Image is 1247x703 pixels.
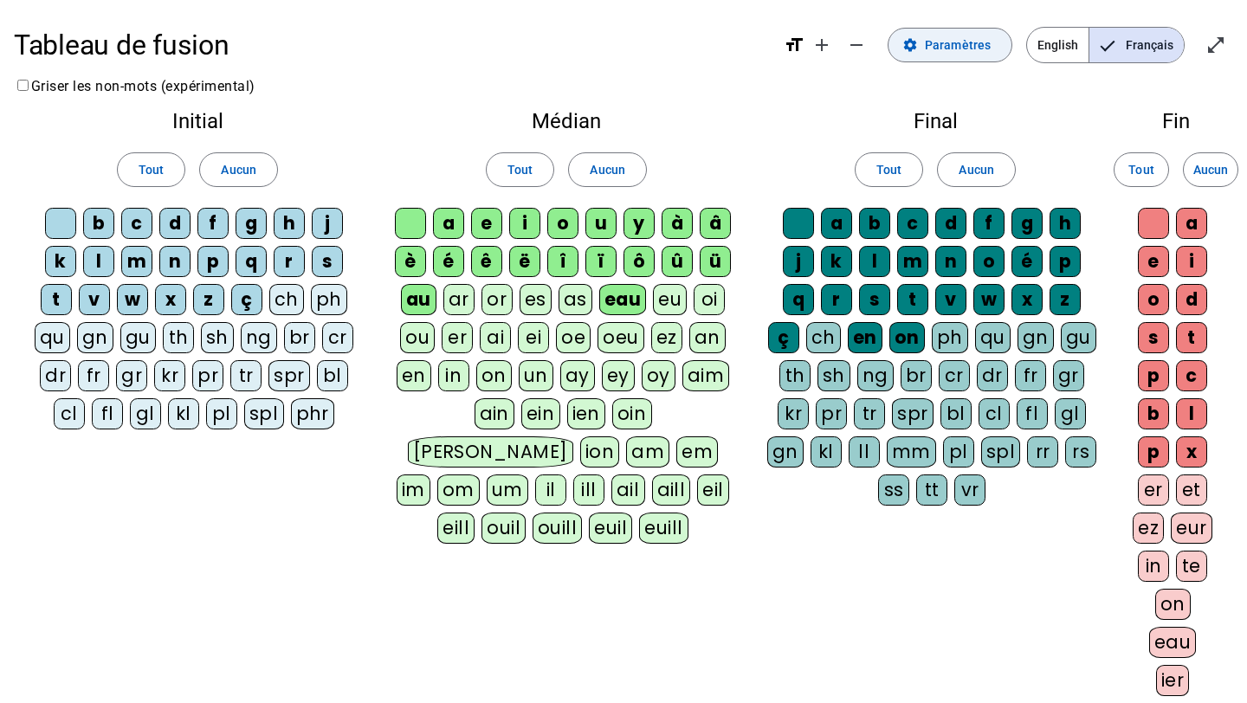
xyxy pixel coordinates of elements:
[395,246,426,277] div: è
[35,322,70,353] div: qu
[859,284,890,315] div: s
[92,398,123,429] div: fl
[954,474,985,506] div: vr
[602,360,635,391] div: ey
[821,208,852,239] div: a
[197,208,229,239] div: f
[533,513,582,544] div: ouill
[192,360,223,391] div: pr
[1133,513,1164,544] div: ez
[519,360,553,391] div: un
[14,78,255,94] label: Griser les non-mots (expérimental)
[848,322,882,353] div: en
[433,246,464,277] div: é
[559,284,592,315] div: as
[437,513,475,544] div: eill
[1138,551,1169,582] div: in
[804,28,839,62] button: Augmenter la taille de la police
[17,80,29,91] input: Griser les non-mots (expérimental)
[697,474,729,506] div: eil
[54,398,85,429] div: cl
[1155,589,1191,620] div: on
[623,208,655,239] div: y
[783,246,814,277] div: j
[916,474,947,506] div: tt
[816,398,847,429] div: pr
[437,474,480,506] div: om
[230,360,262,391] div: tr
[1138,398,1169,429] div: b
[1011,284,1043,315] div: x
[481,284,513,315] div: or
[78,360,109,391] div: fr
[269,284,304,315] div: ch
[1138,436,1169,468] div: p
[486,152,554,187] button: Tout
[1011,246,1043,277] div: é
[888,28,1012,62] button: Paramètres
[892,398,934,429] div: spr
[1176,246,1207,277] div: i
[547,246,578,277] div: î
[139,159,164,180] span: Tout
[902,37,918,53] mat-icon: settings
[817,360,850,391] div: sh
[120,322,156,353] div: gu
[201,322,234,353] div: sh
[639,513,688,544] div: euill
[598,322,644,353] div: oeu
[1138,474,1169,506] div: er
[1199,28,1233,62] button: Entrer en plein écran
[1026,27,1185,63] mat-button-toggle-group: Language selection
[244,398,284,429] div: spl
[932,322,968,353] div: ph
[585,246,617,277] div: ï
[443,284,475,315] div: ar
[1149,627,1197,658] div: eau
[1027,436,1058,468] div: rr
[130,398,161,429] div: gl
[206,398,237,429] div: pl
[855,152,923,187] button: Tout
[642,360,675,391] div: oy
[1183,152,1238,187] button: Aucun
[408,436,573,468] div: [PERSON_NAME]
[560,360,595,391] div: ay
[487,474,528,506] div: um
[585,208,617,239] div: u
[521,398,560,429] div: ein
[821,284,852,315] div: r
[507,159,533,180] span: Tout
[567,398,606,429] div: ien
[1176,474,1207,506] div: et
[236,246,267,277] div: q
[846,35,867,55] mat-icon: remove
[1176,551,1207,582] div: te
[857,360,894,391] div: ng
[433,208,464,239] div: a
[480,322,511,353] div: ai
[547,208,578,239] div: o
[689,322,726,353] div: an
[876,159,901,180] span: Tout
[959,159,993,180] span: Aucun
[878,474,909,506] div: ss
[1138,322,1169,353] div: s
[154,360,185,391] div: kr
[312,246,343,277] div: s
[887,436,936,468] div: mm
[14,17,770,73] h1: Tableau de fusion
[652,474,691,506] div: aill
[651,322,682,353] div: ez
[973,284,1005,315] div: w
[121,246,152,277] div: m
[935,208,966,239] div: d
[897,208,928,239] div: c
[1176,322,1207,353] div: t
[973,246,1005,277] div: o
[471,246,502,277] div: ê
[767,436,804,468] div: gn
[117,284,148,315] div: w
[197,246,229,277] div: p
[1138,246,1169,277] div: e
